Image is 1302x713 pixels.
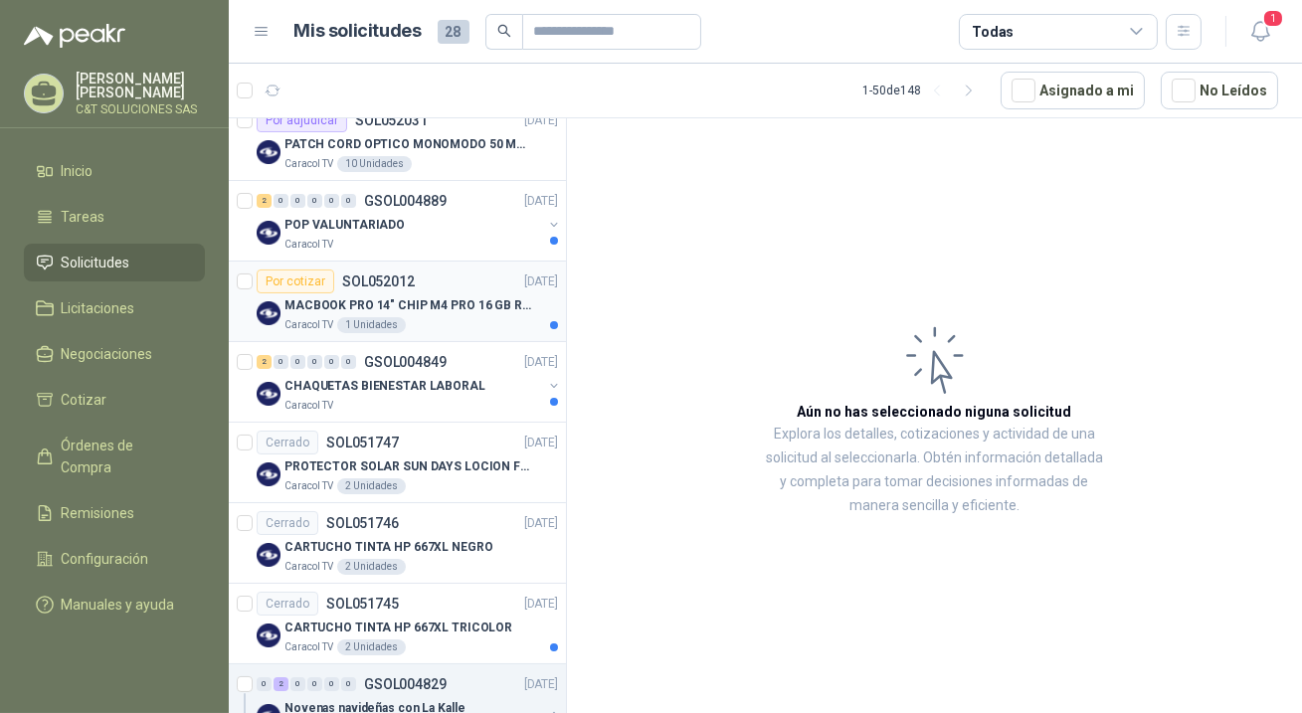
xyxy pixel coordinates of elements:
span: Negociaciones [62,343,153,365]
div: 10 Unidades [337,156,412,172]
a: Inicio [24,152,205,190]
a: Configuración [24,540,205,578]
img: Company Logo [257,301,280,325]
img: Company Logo [257,462,280,486]
div: 2 [257,194,272,208]
div: 0 [341,677,356,691]
p: [DATE] [524,111,558,130]
div: 2 [274,677,288,691]
p: SOL051746 [326,516,399,530]
img: Company Logo [257,624,280,647]
div: 0 [290,677,305,691]
a: Por adjudicarSOL052031[DATE] Company LogoPATCH CORD OPTICO MONOMODO 50 MTSCaracol TV10 Unidades [229,100,566,181]
div: 0 [307,355,322,369]
p: POP VALUNTARIADO [284,216,405,235]
div: 1 Unidades [337,317,406,333]
div: 0 [324,677,339,691]
span: Licitaciones [62,297,135,319]
p: C&T SOLUCIONES SAS [76,103,205,115]
div: 0 [341,194,356,208]
span: 1 [1262,9,1284,28]
a: Solicitudes [24,244,205,281]
a: Por cotizarSOL052012[DATE] Company LogoMACBOOK PRO 14" CHIP M4 PRO 16 GB RAM 1TBCaracol TV1 Unidades [229,262,566,342]
div: 0 [290,355,305,369]
div: 0 [307,677,322,691]
p: [DATE] [524,272,558,291]
div: 0 [274,355,288,369]
p: Caracol TV [284,559,333,575]
div: Por adjudicar [257,108,347,132]
div: 0 [257,677,272,691]
div: Todas [972,21,1014,43]
div: Por cotizar [257,269,334,293]
span: Tareas [62,206,105,228]
p: Caracol TV [284,317,333,333]
img: Company Logo [257,382,280,406]
p: GSOL004889 [364,194,447,208]
div: Cerrado [257,511,318,535]
p: [DATE] [524,192,558,211]
p: [DATE] [524,353,558,372]
span: Remisiones [62,502,135,524]
span: Configuración [62,548,149,570]
div: 2 Unidades [337,559,406,575]
p: CARTUCHO TINTA HP 667XL TRICOLOR [284,619,512,637]
p: GSOL004829 [364,677,447,691]
div: 2 Unidades [337,478,406,494]
div: 0 [341,355,356,369]
a: Tareas [24,198,205,236]
button: 1 [1242,14,1278,50]
span: Manuales y ayuda [62,594,175,616]
img: Company Logo [257,140,280,164]
p: Caracol TV [284,398,333,414]
div: Cerrado [257,431,318,454]
span: Cotizar [62,389,107,411]
p: CARTUCHO TINTA HP 667XL NEGRO [284,538,493,557]
div: 0 [307,194,322,208]
p: SOL051747 [326,436,399,449]
div: 0 [290,194,305,208]
p: Explora los detalles, cotizaciones y actividad de una solicitud al seleccionarla. Obtén informaci... [766,423,1103,518]
p: [PERSON_NAME] [PERSON_NAME] [76,72,205,99]
h1: Mis solicitudes [294,17,422,46]
p: CHAQUETAS BIENESTAR LABORAL [284,377,485,396]
a: Órdenes de Compra [24,427,205,486]
a: Negociaciones [24,335,205,373]
p: [DATE] [524,434,558,452]
p: Caracol TV [284,237,333,253]
div: Cerrado [257,592,318,616]
p: [DATE] [524,675,558,694]
span: 28 [438,20,469,44]
img: Company Logo [257,221,280,245]
div: 2 [257,355,272,369]
a: Cotizar [24,381,205,419]
a: Licitaciones [24,289,205,327]
a: Remisiones [24,494,205,532]
p: SOL051745 [326,597,399,611]
p: SOL052012 [342,274,415,288]
a: CerradoSOL051746[DATE] Company LogoCARTUCHO TINTA HP 667XL NEGROCaracol TV2 Unidades [229,503,566,584]
div: 0 [324,355,339,369]
p: [DATE] [524,514,558,533]
img: Logo peakr [24,24,125,48]
img: Company Logo [257,543,280,567]
p: PATCH CORD OPTICO MONOMODO 50 MTS [284,135,532,154]
div: 1 - 50 de 148 [862,75,985,106]
span: Órdenes de Compra [62,435,186,478]
p: Caracol TV [284,639,333,655]
div: 0 [324,194,339,208]
span: search [497,24,511,38]
button: No Leídos [1161,72,1278,109]
a: 2 0 0 0 0 0 GSOL004889[DATE] Company LogoPOP VALUNTARIADOCaracol TV [257,189,562,253]
p: SOL052031 [355,113,428,127]
div: 0 [274,194,288,208]
a: 2 0 0 0 0 0 GSOL004849[DATE] Company LogoCHAQUETAS BIENESTAR LABORALCaracol TV [257,350,562,414]
a: CerradoSOL051747[DATE] Company LogoPROTECTOR SOLAR SUN DAYS LOCION FPS 50 CAJA X 24 UNCaracol TV2... [229,423,566,503]
p: MACBOOK PRO 14" CHIP M4 PRO 16 GB RAM 1TB [284,296,532,315]
a: Manuales y ayuda [24,586,205,624]
span: Inicio [62,160,93,182]
h3: Aún no has seleccionado niguna solicitud [798,401,1072,423]
div: 2 Unidades [337,639,406,655]
p: Caracol TV [284,478,333,494]
p: [DATE] [524,595,558,614]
